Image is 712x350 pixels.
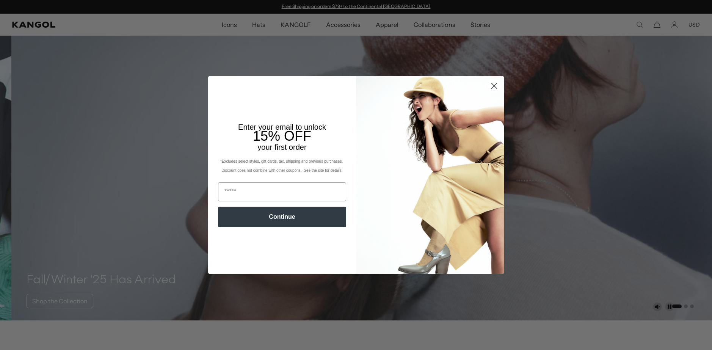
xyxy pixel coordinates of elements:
[220,159,344,173] span: *Excludes select styles, gift cards, tax, shipping and previous purchases. Discount does not comb...
[488,79,501,93] button: Close dialog
[218,182,346,201] input: Email
[238,123,326,131] span: Enter your email to unlock
[253,128,311,144] span: 15% OFF
[218,207,346,227] button: Continue
[257,143,306,151] span: your first order
[356,76,504,273] img: 93be19ad-e773-4382-80b9-c9d740c9197f.jpeg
